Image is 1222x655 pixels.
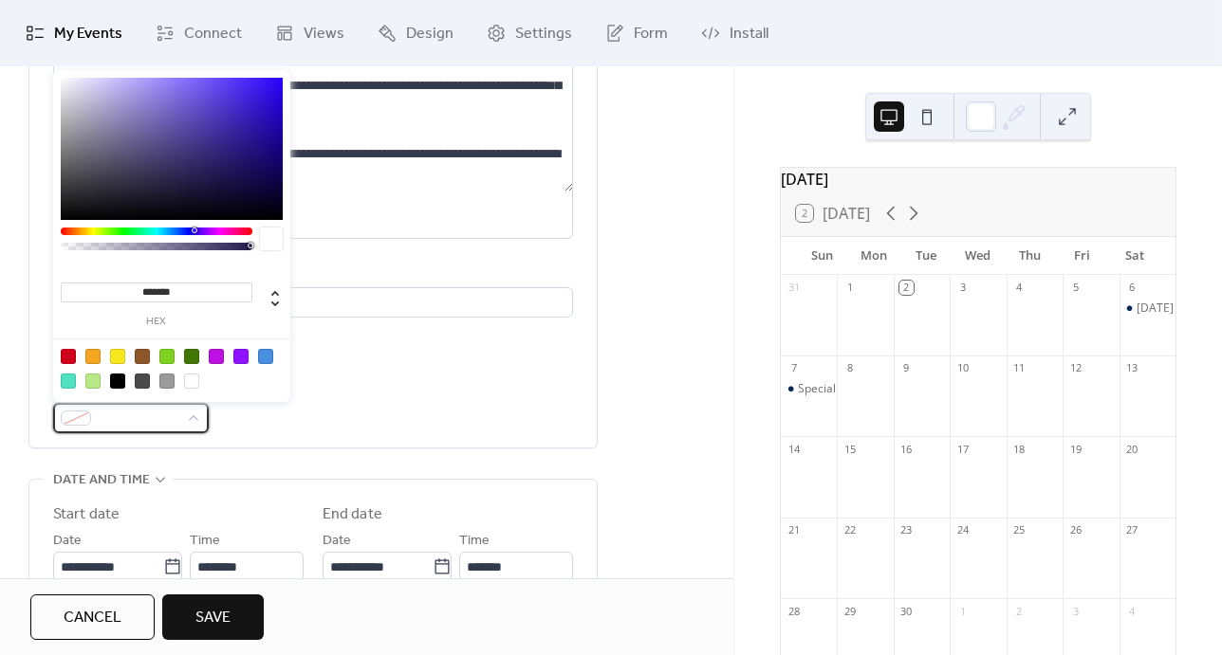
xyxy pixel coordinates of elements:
[842,442,857,456] div: 15
[53,503,120,526] div: Start date
[842,604,857,618] div: 29
[184,373,199,389] div: #FFFFFF
[781,168,1176,191] div: [DATE]
[30,594,155,640] button: Cancel
[787,361,801,375] div: 7
[899,523,914,537] div: 23
[1004,237,1056,275] div: Thu
[787,604,801,618] div: 28
[1125,523,1139,537] div: 27
[323,530,351,553] span: Date
[781,381,837,397] div: Special Sunday Tasting with Domain Divio
[900,237,953,275] div: Tue
[162,594,264,640] button: Save
[11,8,137,59] a: My Events
[195,607,231,629] span: Save
[85,373,101,389] div: #B8E986
[61,373,76,389] div: #50E3C2
[190,530,220,553] span: Time
[515,23,572,45] span: Settings
[1068,361,1083,375] div: 12
[787,281,801,295] div: 31
[1125,442,1139,456] div: 20
[687,8,783,59] a: Install
[85,349,101,364] div: #F5A623
[591,8,682,59] a: Form
[459,530,490,553] span: Time
[135,373,150,389] div: #4A4A4A
[848,237,900,275] div: Mon
[1125,281,1139,295] div: 6
[798,381,1016,397] div: Special [DATE] Tasting with Domain Divio
[53,530,82,553] span: Date
[634,23,668,45] span: Form
[184,349,199,364] div: #417505
[258,349,273,364] div: #4A90E2
[54,23,122,45] span: My Events
[1012,281,1027,295] div: 4
[1125,361,1139,375] div: 13
[135,349,150,364] div: #8B572A
[1012,442,1027,456] div: 18
[110,373,125,389] div: #000000
[110,349,125,364] div: #F8E71C
[842,361,857,375] div: 8
[53,469,150,492] span: Date and time
[899,442,914,456] div: 16
[955,281,970,295] div: 3
[955,442,970,456] div: 17
[64,607,121,629] span: Cancel
[1108,237,1160,275] div: Sat
[899,361,914,375] div: 9
[159,373,175,389] div: #9B9B9B
[1056,237,1108,275] div: Fri
[1125,604,1139,618] div: 4
[472,8,586,59] a: Settings
[363,8,468,59] a: Design
[1068,523,1083,537] div: 26
[61,349,76,364] div: #D0021B
[261,8,359,59] a: Views
[787,523,801,537] div: 21
[233,349,249,364] div: #9013FE
[1012,523,1027,537] div: 25
[955,523,970,537] div: 24
[1120,300,1176,317] div: Saturday Wine Tasting: Super Tuscan vs Bordeaux Blends
[842,523,857,537] div: 22
[406,23,454,45] span: Design
[787,442,801,456] div: 14
[53,262,569,284] div: Location
[842,281,857,295] div: 1
[141,8,256,59] a: Connect
[184,23,242,45] span: Connect
[61,317,252,327] label: hex
[1068,604,1083,618] div: 3
[955,361,970,375] div: 10
[209,349,224,364] div: #BD10E0
[1068,281,1083,295] div: 5
[952,237,1004,275] div: Wed
[1068,442,1083,456] div: 19
[1012,604,1027,618] div: 2
[159,349,175,364] div: #7ED321
[796,237,848,275] div: Sun
[323,503,382,526] div: End date
[304,23,344,45] span: Views
[899,604,914,618] div: 30
[1012,361,1027,375] div: 11
[955,604,970,618] div: 1
[899,281,914,295] div: 2
[730,23,768,45] span: Install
